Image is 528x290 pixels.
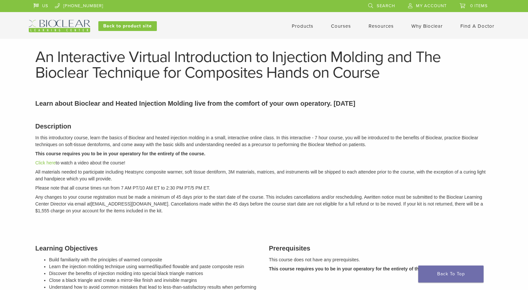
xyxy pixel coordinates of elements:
p: to watch a video about the course! [35,160,493,166]
li: Build familiarity with the principles of warmed composite [49,256,259,263]
span: Search [377,3,395,8]
h1: An Interactive Virtual Introduction to Injection Molding and The Bioclear Technique for Composite... [35,49,493,81]
a: Click here [35,160,56,165]
p: In this introductory course, learn the basics of Bioclear and heated injection molding in a small... [35,134,493,148]
li: Discover the benefits of injection molding into special black triangle matrices [49,270,259,277]
h3: Description [35,121,493,131]
a: Resources [369,23,394,29]
a: Why Bioclear [411,23,443,29]
a: Back To Top [418,266,484,282]
a: Courses [331,23,351,29]
span: Any changes to your course registration must be made a minimum of 45 days prior to the start date... [35,194,367,200]
p: Learn about Bioclear and Heated Injection Molding live from the comfort of your own operatory. [D... [35,99,493,108]
a: Find A Doctor [460,23,494,29]
strong: This course requires you to be in your operatory for the entirety of the course. [269,266,439,271]
img: Bioclear [29,20,90,32]
strong: This course requires you to be in your operatory for the entirety of the course. [35,151,205,156]
p: All materials needed to participate including Heatsync composite warmer, soft tissue dentiform, 3... [35,169,493,182]
em: written notice must be submitted to the Bioclear Learning Center Director via email at [EMAIL_ADD... [35,194,483,213]
p: This course does not have any prerequisites. [269,256,493,263]
li: Close a black triangle and create a mirror-like finish and invisible margins [49,277,259,284]
h3: Prerequisites [269,243,493,253]
a: Back to product site [98,21,157,31]
span: 0 items [470,3,488,8]
a: Products [292,23,313,29]
h3: Learning Objectives [35,243,259,253]
li: Learn the injection molding technique using warmed/liquified flowable and paste composite resin [49,263,259,270]
span: My Account [416,3,447,8]
p: Please note that all course times run from 7 AM PT/10 AM ET to 2:30 PM PT/5 PM ET. [35,185,493,191]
